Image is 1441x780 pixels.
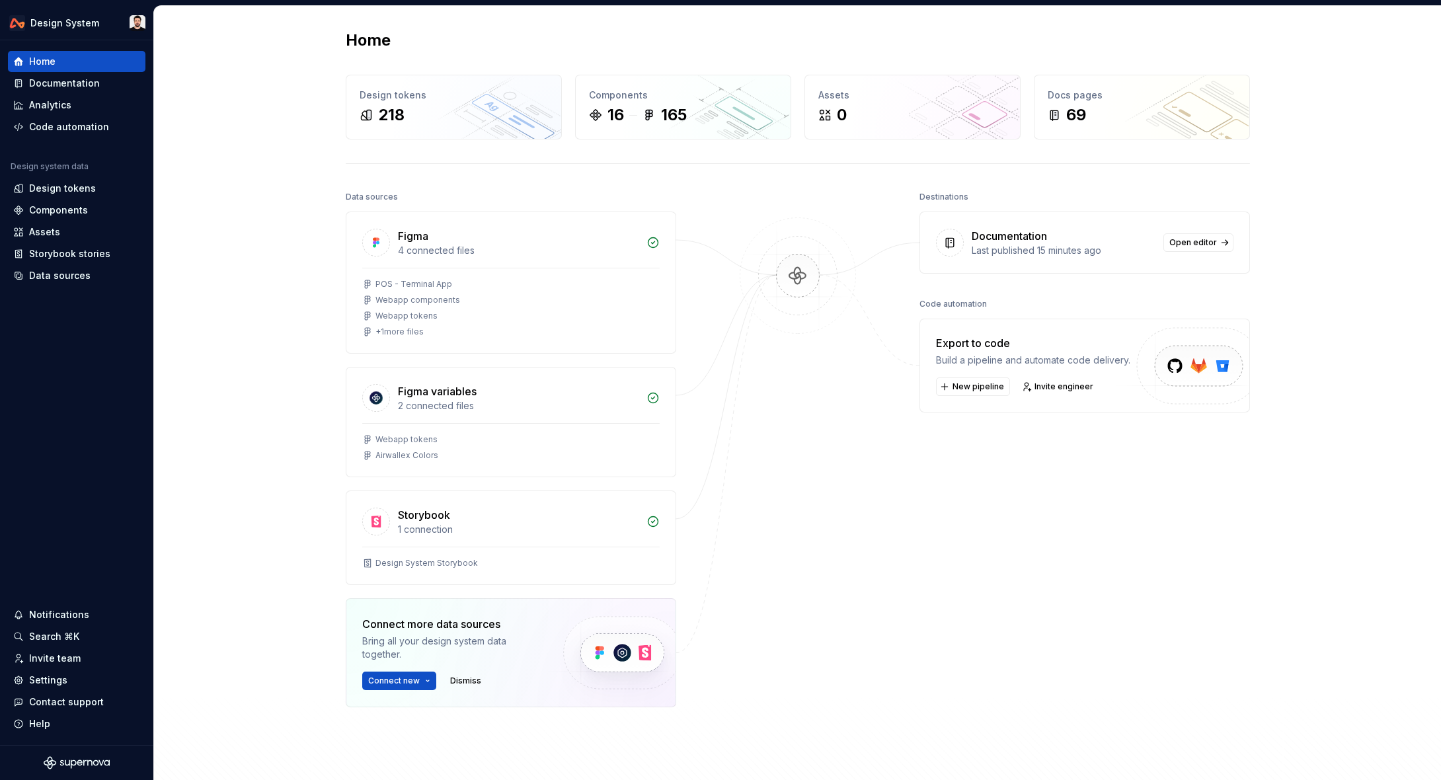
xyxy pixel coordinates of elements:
[936,335,1130,351] div: Export to code
[8,670,145,691] a: Settings
[346,367,676,477] a: Figma variables2 connected filesWebapp tokensAirwallex Colors
[919,295,987,313] div: Code automation
[346,212,676,354] a: Figma4 connected filesPOS - Terminal AppWebapp componentsWebapp tokens+1more files
[919,188,968,206] div: Destinations
[818,89,1007,102] div: Assets
[30,17,99,30] div: Design System
[398,228,428,244] div: Figma
[346,30,391,51] h2: Home
[11,161,89,172] div: Design system data
[8,73,145,94] a: Documentation
[575,75,791,139] a: Components16165
[29,630,79,643] div: Search ⌘K
[29,674,67,687] div: Settings
[29,269,91,282] div: Data sources
[450,676,481,686] span: Dismiss
[378,104,405,126] div: 218
[8,265,145,286] a: Data sources
[1048,89,1236,102] div: Docs pages
[3,9,151,37] button: Design SystemCh'an
[398,507,450,523] div: Storybook
[346,490,676,585] a: Storybook1 connectionDesign System Storybook
[398,399,639,412] div: 2 connected files
[1066,104,1086,126] div: 69
[375,311,438,321] div: Webapp tokens
[8,626,145,647] button: Search ⌘K
[29,204,88,217] div: Components
[362,672,436,690] button: Connect new
[375,450,438,461] div: Airwallex Colors
[44,756,110,769] svg: Supernova Logo
[804,75,1021,139] a: Assets0
[837,104,847,126] div: 0
[368,676,420,686] span: Connect new
[29,98,71,112] div: Analytics
[346,75,562,139] a: Design tokens218
[375,295,460,305] div: Webapp components
[972,244,1155,257] div: Last published 15 minutes ago
[29,608,89,621] div: Notifications
[8,116,145,137] a: Code automation
[375,279,452,290] div: POS - Terminal App
[8,95,145,116] a: Analytics
[8,178,145,199] a: Design tokens
[1034,381,1093,392] span: Invite engineer
[8,648,145,669] a: Invite team
[936,377,1010,396] button: New pipeline
[29,120,109,134] div: Code automation
[661,104,687,126] div: 165
[936,354,1130,367] div: Build a pipeline and automate code delivery.
[8,713,145,734] button: Help
[360,89,548,102] div: Design tokens
[9,15,25,31] img: 0733df7c-e17f-4421-95a9-ced236ef1ff0.png
[8,243,145,264] a: Storybook stories
[1018,377,1099,396] a: Invite engineer
[29,77,100,90] div: Documentation
[1169,237,1217,248] span: Open editor
[375,327,424,337] div: + 1 more files
[29,182,96,195] div: Design tokens
[375,558,478,568] div: Design System Storybook
[8,200,145,221] a: Components
[398,244,639,257] div: 4 connected files
[972,228,1047,244] div: Documentation
[953,381,1004,392] span: New pipeline
[346,188,398,206] div: Data sources
[375,434,438,445] div: Webapp tokens
[29,652,81,665] div: Invite team
[444,672,487,690] button: Dismiss
[29,55,56,68] div: Home
[607,104,624,126] div: 16
[29,247,110,260] div: Storybook stories
[29,695,104,709] div: Contact support
[8,221,145,243] a: Assets
[398,523,639,536] div: 1 connection
[8,51,145,72] a: Home
[1034,75,1250,139] a: Docs pages69
[130,15,145,31] img: Ch'an
[8,691,145,713] button: Contact support
[29,717,50,730] div: Help
[398,383,477,399] div: Figma variables
[8,604,145,625] button: Notifications
[1163,233,1233,252] a: Open editor
[589,89,777,102] div: Components
[362,635,541,661] div: Bring all your design system data together.
[29,225,60,239] div: Assets
[362,616,541,632] div: Connect more data sources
